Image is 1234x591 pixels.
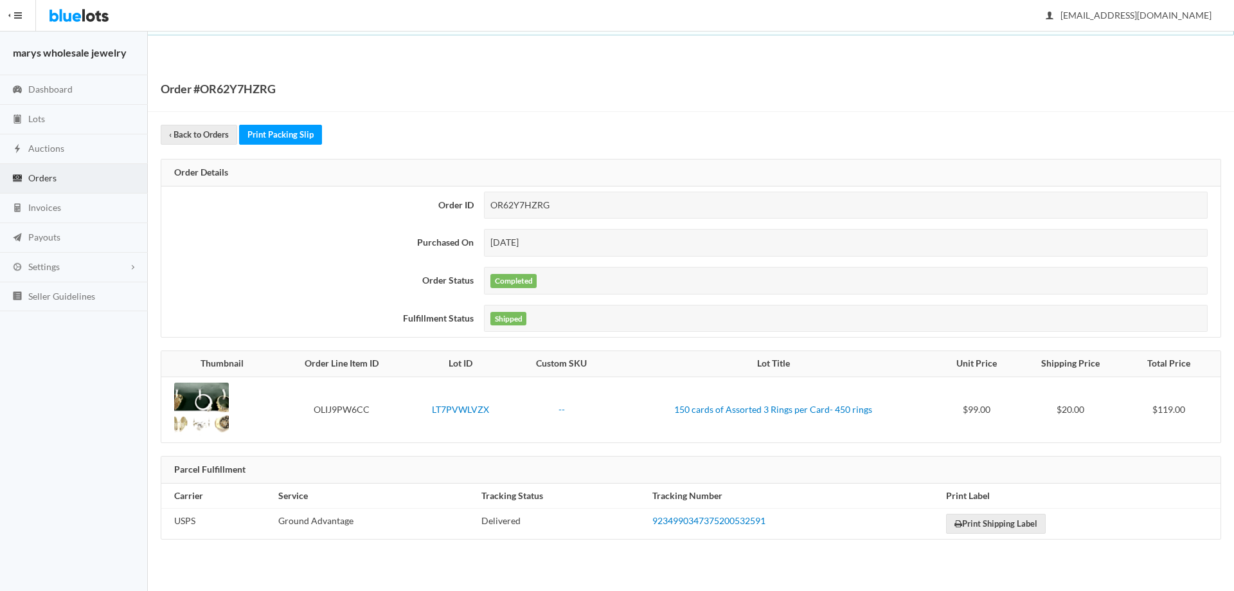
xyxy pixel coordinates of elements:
[11,232,24,244] ion-icon: paper plane
[276,377,408,442] td: OLIJ9PW6CC
[11,262,24,274] ion-icon: cog
[1125,351,1221,377] th: Total Price
[161,125,237,145] a: ‹ Back to Orders
[11,291,24,303] ion-icon: list box
[28,202,61,213] span: Invoices
[476,484,647,509] th: Tracking Status
[161,159,1221,186] div: Order Details
[946,514,1046,534] a: Print Shipping Label
[28,261,60,272] span: Settings
[514,351,609,377] th: Custom SKU
[239,125,322,145] a: Print Packing Slip
[11,114,24,126] ion-icon: clipboard
[937,377,1017,442] td: $99.00
[161,509,273,540] td: USPS
[674,404,872,415] a: 150 cards of Assorted 3 Rings per Card- 450 rings
[11,84,24,96] ion-icon: speedometer
[484,192,1208,219] div: OR62Y7HZRG
[11,173,24,185] ion-icon: cash
[11,143,24,156] ion-icon: flash
[28,84,73,95] span: Dashboard
[161,262,479,300] th: Order Status
[28,232,60,242] span: Payouts
[476,509,647,540] td: Delivered
[490,274,537,288] label: Completed
[161,186,479,224] th: Order ID
[490,312,526,326] label: Shipped
[941,484,1221,509] th: Print Label
[937,351,1017,377] th: Unit Price
[1017,351,1125,377] th: Shipping Price
[610,351,937,377] th: Lot Title
[161,300,479,338] th: Fulfillment Status
[13,46,127,59] strong: marys wholesale jewelry
[161,79,276,98] h1: Order #OR62Y7HZRG
[652,515,765,526] a: 9234990347375200532591
[11,203,24,215] ion-icon: calculator
[161,484,273,509] th: Carrier
[1017,377,1125,442] td: $20.00
[161,351,276,377] th: Thumbnail
[273,484,476,509] th: Service
[28,172,57,183] span: Orders
[276,351,408,377] th: Order Line Item ID
[407,351,514,377] th: Lot ID
[28,143,64,154] span: Auctions
[28,113,45,124] span: Lots
[1125,377,1221,442] td: $119.00
[1046,10,1212,21] span: [EMAIL_ADDRESS][DOMAIN_NAME]
[432,404,489,415] a: LT7PVWLVZX
[273,509,476,540] td: Ground Advantage
[161,224,479,262] th: Purchased On
[484,229,1208,257] div: [DATE]
[559,404,565,415] a: --
[647,484,941,509] th: Tracking Number
[161,457,1221,484] div: Parcel Fulfillment
[28,291,95,302] span: Seller Guidelines
[1043,10,1056,23] ion-icon: person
